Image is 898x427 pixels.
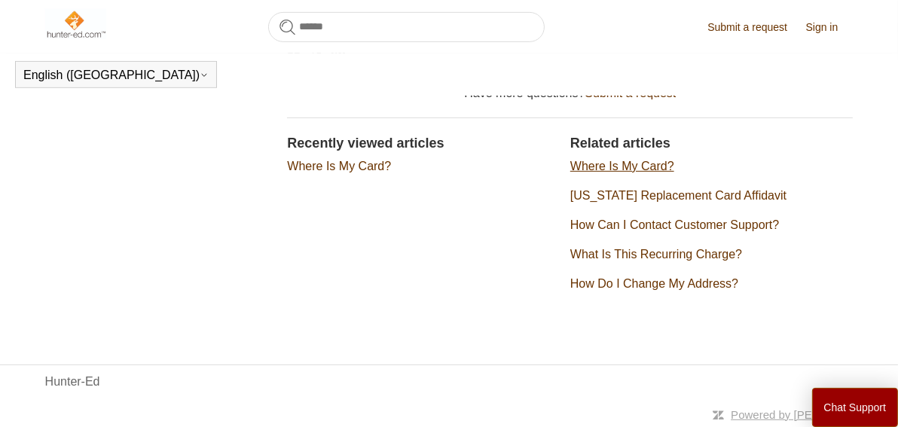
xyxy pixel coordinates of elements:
a: Where Is My Card? [570,160,674,172]
a: Hunter-Ed [45,373,100,391]
a: What Is This Recurring Charge? [570,248,742,261]
a: How Do I Change My Address? [570,277,738,290]
a: [US_STATE] Replacement Card Affidavit [570,189,787,202]
img: Hunter-Ed Help Center home page [45,9,106,39]
a: Powered by [PERSON_NAME] [731,408,887,421]
a: How Can I Contact Customer Support? [570,218,779,231]
h2: Recently viewed articles [287,133,554,154]
h2: Related articles [570,133,853,154]
a: Submit a request [585,87,676,99]
a: Submit a request [707,20,802,35]
input: Search [268,12,545,42]
a: Sign in [806,20,854,35]
a: Where Is My Card? [287,160,391,172]
button: English ([GEOGRAPHIC_DATA]) [23,69,209,82]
